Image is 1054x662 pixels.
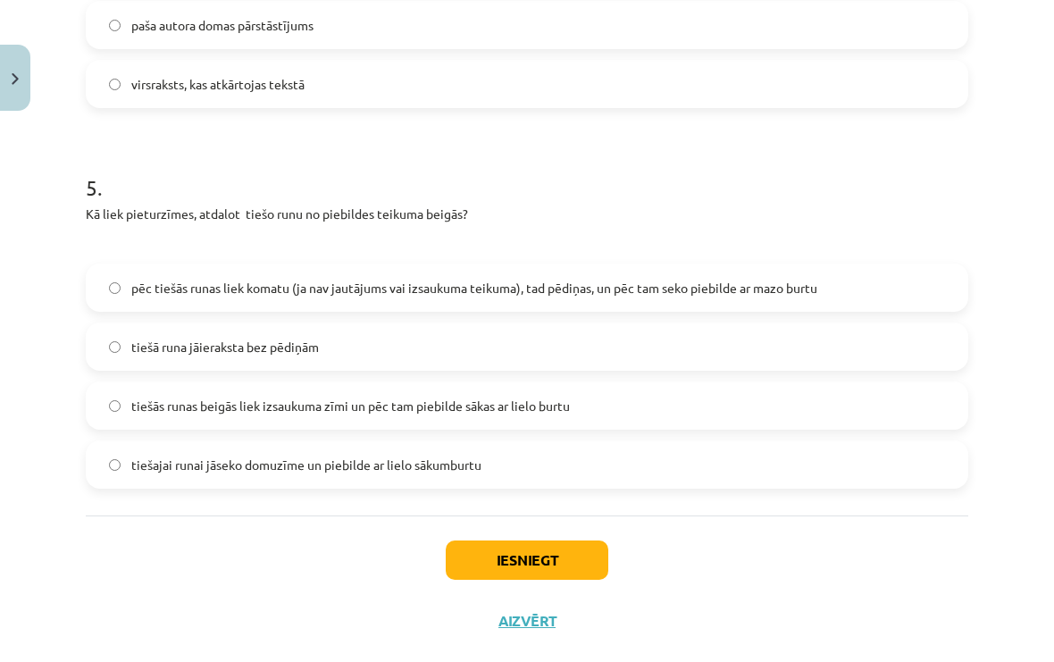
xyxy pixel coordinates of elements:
[109,341,121,353] input: tiešā runa jāieraksta bez pēdiņām
[493,612,561,630] button: Aizvērt
[131,397,570,415] span: tiešās runas beigās liek izsaukuma zīmi un pēc tam piebilde sākas ar lielo burtu
[86,144,968,199] h1: 5 .
[131,16,314,35] span: paša autora domas pārstāstījums
[109,20,121,31] input: paša autora domas pārstāstījums
[109,400,121,412] input: tiešās runas beigās liek izsaukuma zīmi un pēc tam piebilde sākas ar lielo burtu
[131,456,481,474] span: tiešajai runai jāseko domuzīme un piebilde ar lielo sākumburtu
[12,73,19,85] img: icon-close-lesson-0947bae3869378f0d4975bcd49f059093ad1ed9edebbc8119c70593378902aed.svg
[446,540,608,580] button: Iesniegt
[109,459,121,471] input: tiešajai runai jāseko domuzīme un piebilde ar lielo sākumburtu
[86,205,968,223] p: Kā liek pieturzīmes, atdalot tiešo runu no piebildes teikuma beigās?
[131,279,817,297] span: pēc tiešās runas liek komatu (ja nav jautājums vai izsaukuma teikuma), tad pēdiņas, un pēc tam se...
[109,282,121,294] input: pēc tiešās runas liek komatu (ja nav jautājums vai izsaukuma teikuma), tad pēdiņas, un pēc tam se...
[109,79,121,90] input: virsraksts, kas atkārtojas tekstā
[131,338,319,356] span: tiešā runa jāieraksta bez pēdiņām
[131,75,305,94] span: virsraksts, kas atkārtojas tekstā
